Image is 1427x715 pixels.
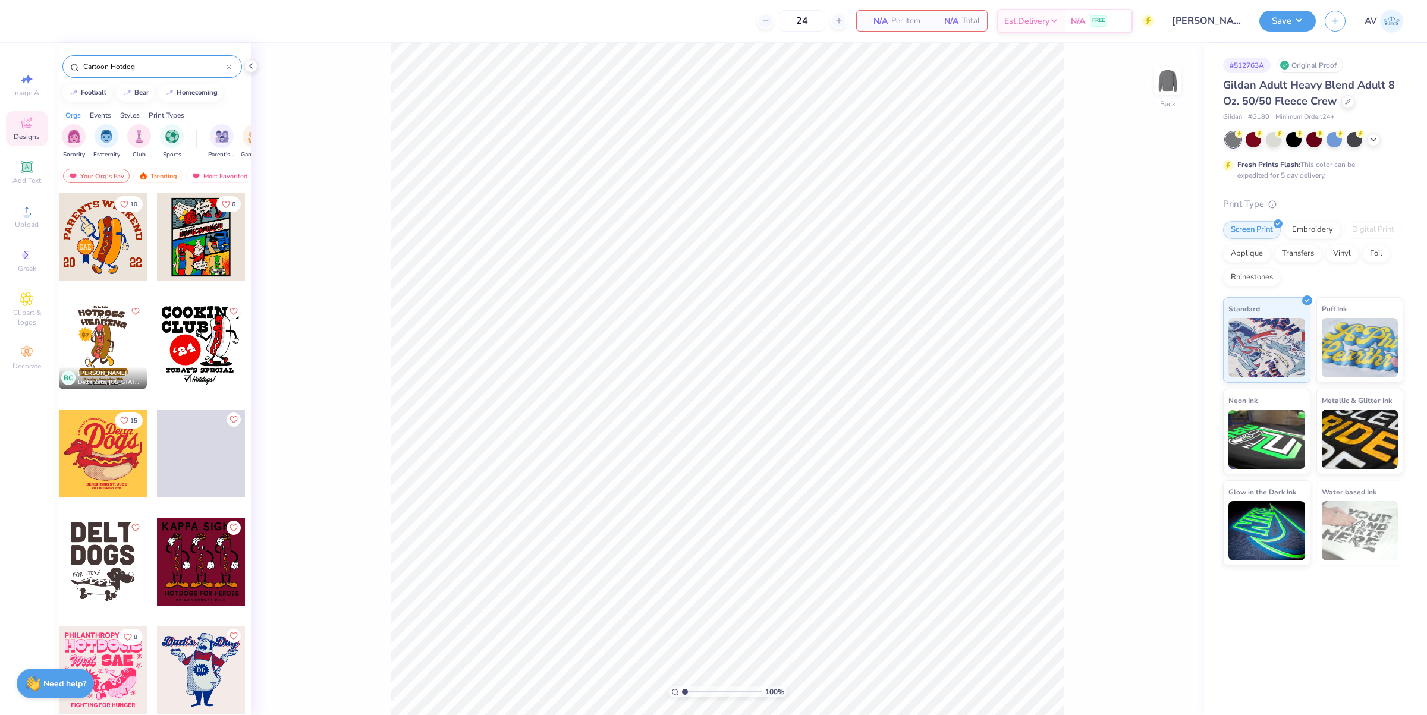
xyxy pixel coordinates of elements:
div: bear [134,89,149,96]
button: filter button [62,124,86,159]
span: # G180 [1248,112,1269,122]
button: filter button [208,124,235,159]
button: filter button [241,124,268,159]
img: most_fav.gif [191,172,201,180]
div: Styles [120,110,140,121]
span: Neon Ink [1228,394,1258,407]
div: This color can be expedited for 5 day delivery. [1237,159,1384,181]
img: trend_line.gif [165,89,174,96]
img: Back [1156,69,1180,93]
div: filter for Sports [160,124,184,159]
input: Untitled Design [1163,9,1250,33]
img: Club Image [133,130,146,143]
img: Parent's Weekend Image [215,130,229,143]
span: N/A [864,15,888,27]
a: AV [1365,10,1403,33]
button: filter button [127,124,151,159]
span: 100 % [765,686,784,697]
div: BC [61,371,76,385]
img: Sports Image [165,130,179,143]
span: Decorate [12,361,41,371]
div: Applique [1223,245,1271,263]
span: Per Item [891,15,920,27]
span: Parent's Weekend [208,150,235,159]
button: Like [227,304,241,319]
span: Image AI [13,88,41,97]
strong: Fresh Prints Flash: [1237,160,1300,169]
span: Upload [15,220,39,229]
button: homecoming [158,84,223,102]
button: Save [1259,11,1316,32]
button: Like [227,629,241,643]
div: Trending [133,169,183,183]
button: Like [227,521,241,535]
button: filter button [160,124,184,159]
img: trend_line.gif [122,89,132,96]
div: filter for Parent's Weekend [208,124,235,159]
div: # 512763A [1223,58,1271,73]
img: Water based Ink [1322,501,1398,560]
span: [PERSON_NAME] [78,369,127,377]
button: football [62,84,112,102]
img: trending.gif [139,172,148,180]
span: Standard [1228,303,1260,315]
div: Transfers [1274,245,1322,263]
img: Glow in the Dark Ink [1228,501,1305,560]
span: 6 [232,201,235,207]
strong: Need help? [43,678,86,689]
span: Game Day [241,150,268,159]
img: Standard [1228,318,1305,377]
div: Digital Print [1344,221,1402,239]
div: Foil [1362,245,1390,263]
span: Metallic & Glitter Ink [1322,394,1392,407]
button: Like [216,196,241,212]
input: – – [779,10,825,32]
span: Water based Ink [1322,486,1376,498]
span: FREE [1092,17,1105,25]
div: Events [90,110,111,121]
div: Orgs [65,110,81,121]
span: Fraternity [93,150,120,159]
div: filter for Sorority [62,124,86,159]
button: Like [128,521,143,535]
div: Vinyl [1325,245,1359,263]
img: Neon Ink [1228,410,1305,469]
span: 10 [130,201,137,207]
img: Aargy Velasco [1380,10,1403,33]
span: Designs [14,132,40,141]
div: homecoming [177,89,218,96]
div: Most Favorited [186,169,253,183]
span: Gildan Adult Heavy Blend Adult 8 Oz. 50/50 Fleece Crew [1223,78,1395,108]
button: Like [115,412,143,429]
span: 15 [130,418,137,424]
div: football [81,89,106,96]
span: Add Text [12,176,41,185]
span: Delta Zeta, [US_STATE][GEOGRAPHIC_DATA] [78,378,142,387]
div: Screen Print [1223,221,1281,239]
img: Sorority Image [67,130,81,143]
button: Like [128,304,143,319]
button: bear [116,84,154,102]
div: Your Org's Fav [63,169,130,183]
button: Like [118,629,143,645]
button: Like [115,196,143,212]
span: 8 [134,634,137,640]
div: Embroidery [1284,221,1341,239]
input: Try "Alpha" [82,61,227,73]
div: Print Types [149,110,184,121]
span: Greek [18,264,36,273]
div: Back [1160,99,1175,109]
img: Metallic & Glitter Ink [1322,410,1398,469]
div: Rhinestones [1223,269,1281,286]
img: Game Day Image [248,130,262,143]
img: trend_line.gif [69,89,78,96]
span: Glow in the Dark Ink [1228,486,1296,498]
span: Est. Delivery [1004,15,1049,27]
div: Print Type [1223,197,1403,211]
span: N/A [1071,15,1085,27]
img: Puff Ink [1322,318,1398,377]
div: filter for Game Day [241,124,268,159]
span: Gildan [1223,112,1242,122]
button: filter button [93,124,120,159]
span: Sorority [63,150,85,159]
